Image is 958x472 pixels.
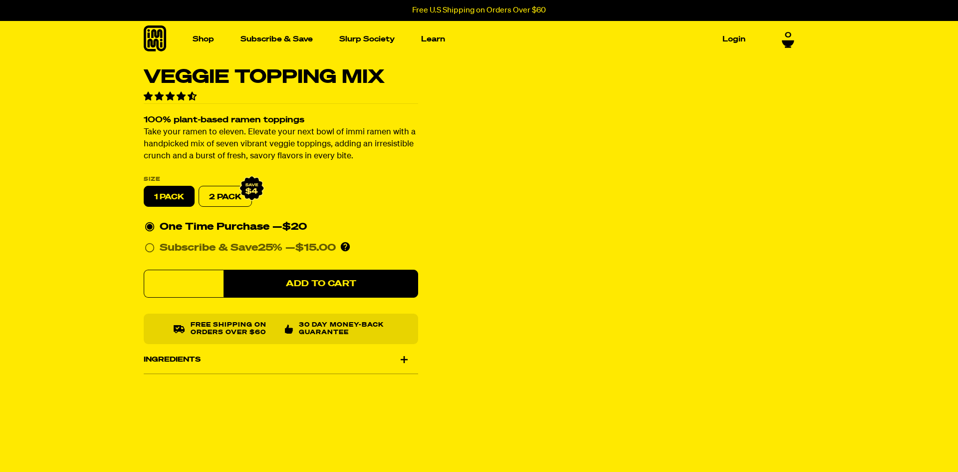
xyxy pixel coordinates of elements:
span: $15.00 [295,243,336,253]
p: Take your ramen to eleven. Elevate your next bowl of immi ramen with a handpicked mix of seven vi... [144,127,418,163]
span: Add to Cart [286,280,356,288]
div: One Time Purchase [145,219,417,235]
p: Free U.S Shipping on Orders Over $60 [412,6,546,15]
p: Free shipping on orders over $60 [191,322,277,337]
label: Size [144,177,418,182]
span: 4.36 stars [144,92,199,101]
a: Shop [189,31,218,47]
label: 1 PACK [144,186,195,207]
a: 0 [782,31,794,48]
button: Add to Cart [224,270,418,298]
p: 30 Day Money-Back Guarantee [299,322,388,337]
label: 2 PACK [199,186,252,207]
span: 25% [258,243,282,253]
div: Ingredients [144,346,418,374]
a: Subscribe & Save [237,31,317,47]
div: — [272,219,307,235]
a: Learn [417,31,449,47]
a: Login [718,31,749,47]
div: — [285,240,336,256]
span: 0 [785,31,791,40]
span: $20 [282,222,307,232]
h2: 100% plant-based ramen toppings [144,116,418,125]
a: Slurp Society [335,31,399,47]
div: Subscribe & Save [160,240,282,256]
nav: Main navigation [189,21,749,57]
h1: Veggie Topping Mix [144,68,418,87]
